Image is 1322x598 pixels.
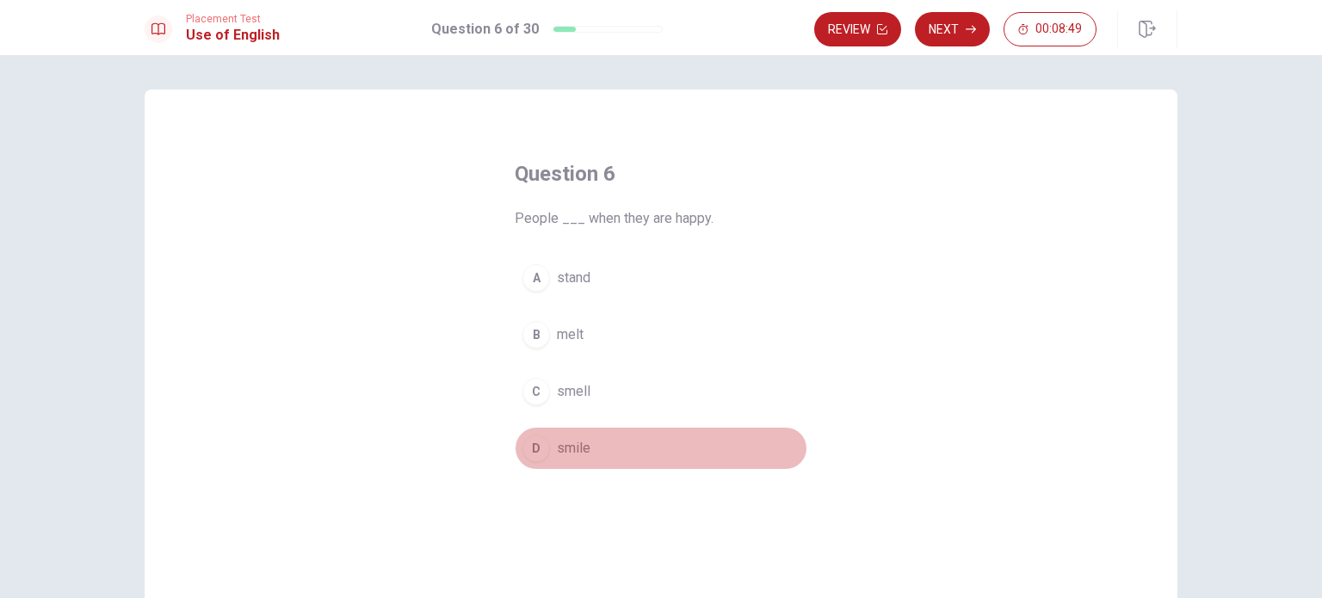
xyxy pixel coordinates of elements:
button: Review [814,12,901,46]
div: D [522,435,550,462]
div: B [522,321,550,348]
button: 00:08:49 [1004,12,1097,46]
span: smell [557,381,590,402]
button: Bmelt [515,313,807,356]
span: stand [557,268,590,288]
button: Dsmile [515,427,807,470]
button: Csmell [515,370,807,413]
h1: Use of English [186,25,280,46]
div: C [522,378,550,405]
h4: Question 6 [515,160,807,188]
span: smile [557,438,590,459]
span: 00:08:49 [1035,22,1082,36]
span: People ___ when they are happy. [515,208,807,229]
button: Astand [515,256,807,299]
span: melt [557,324,584,345]
h1: Question 6 of 30 [431,19,539,40]
span: Placement Test [186,13,280,25]
div: A [522,264,550,292]
button: Next [915,12,990,46]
